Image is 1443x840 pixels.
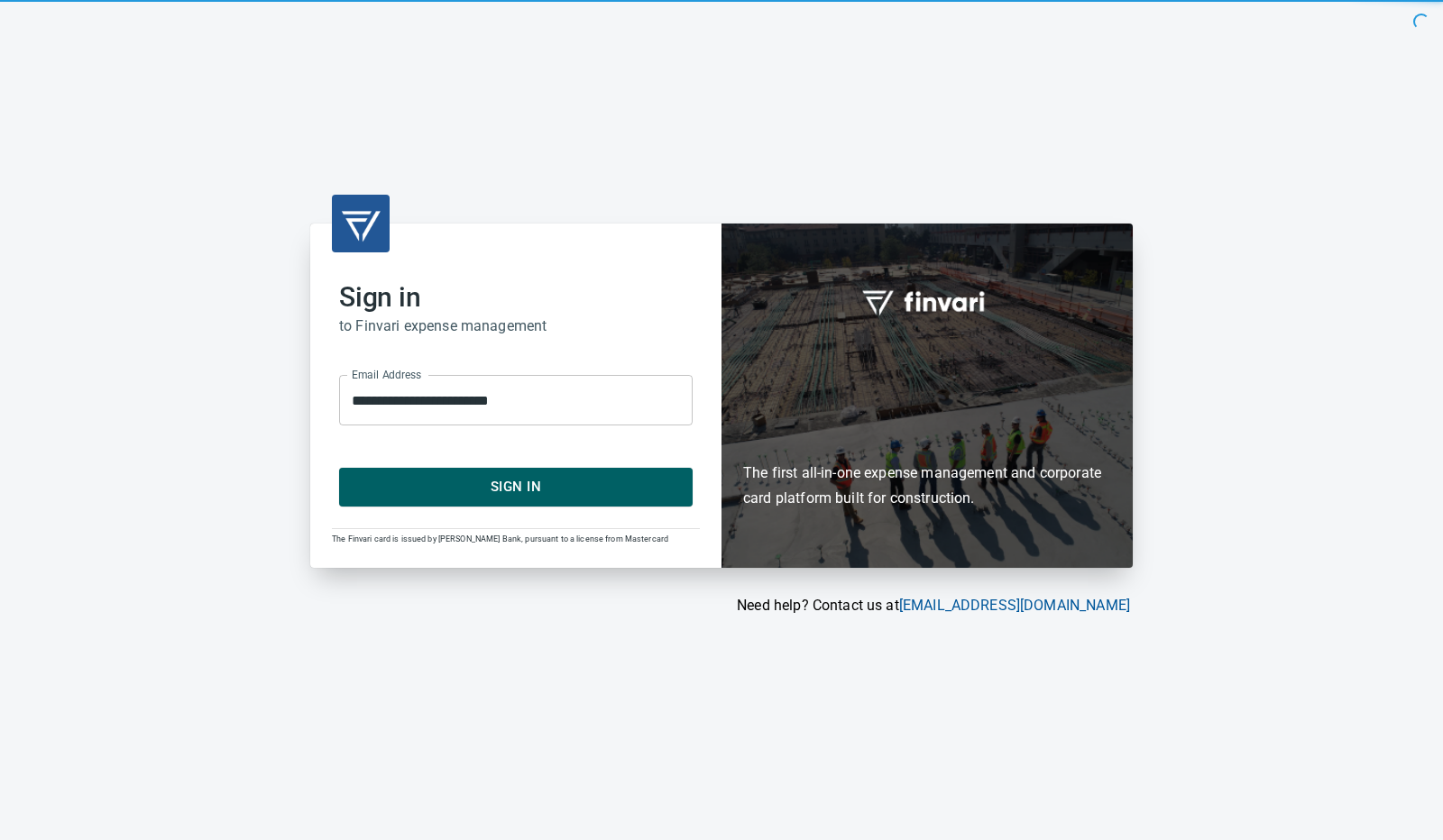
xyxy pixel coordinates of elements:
[339,314,693,339] h6: to Finvari expense management
[339,281,693,314] h2: Sign in
[859,280,995,322] img: fullword_logo_white.png
[899,597,1130,614] a: [EMAIL_ADDRESS][DOMAIN_NAME]
[310,595,1130,616] p: Need help? Contact us at
[339,468,693,506] button: Sign In
[359,475,673,498] span: Sign In
[743,356,1111,511] h6: The first all-in-one expense management and corporate card platform built for construction.
[332,534,668,543] span: The Finvari card is issued by [PERSON_NAME] Bank, pursuant to a license from Mastercard
[721,224,1133,567] div: Finvari
[339,202,382,245] img: transparent_logo.png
